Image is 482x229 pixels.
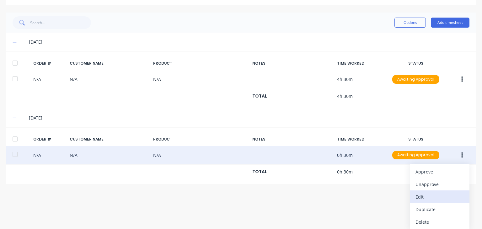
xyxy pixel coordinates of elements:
div: NOTES [252,136,332,142]
div: CUSTOMER NAME [70,61,148,66]
input: Search... [30,16,91,29]
div: Unapprove [415,180,464,189]
button: Approve [410,165,469,178]
button: Add timesheet [431,18,469,28]
div: ORDER # [33,61,65,66]
div: Delete [415,217,464,226]
button: Awaiting Approval [392,151,440,160]
button: Delete [410,216,469,228]
button: Awaiting Approval [392,75,440,84]
button: Edit [410,190,469,203]
div: TIME WORKED [337,61,384,66]
div: [DATE] [29,39,469,45]
div: PRODUCT [153,136,247,142]
div: NOTES [252,61,332,66]
div: Duplicate [415,205,464,214]
div: [DATE] [29,114,469,121]
div: STATUS [389,61,442,66]
div: STATUS [389,136,442,142]
div: Approve [415,167,464,176]
button: Unapprove [410,178,469,190]
button: Options [394,18,426,28]
div: CUSTOMER NAME [70,136,148,142]
div: Edit [415,192,464,201]
div: ORDER # [33,136,65,142]
button: Duplicate [410,203,469,216]
div: PRODUCT [153,61,247,66]
div: TIME WORKED [337,136,384,142]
